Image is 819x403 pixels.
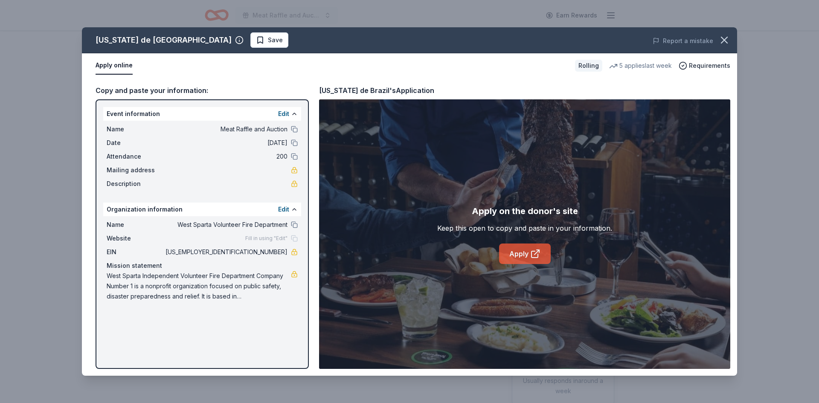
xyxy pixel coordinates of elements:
span: Requirements [689,61,730,71]
div: Event information [103,107,301,121]
span: West Sparta Volunteer Fire Department [164,220,288,230]
button: Report a mistake [653,36,713,46]
span: Save [268,35,283,45]
span: Fill in using "Edit" [245,235,288,242]
div: Mission statement [107,261,298,271]
span: Attendance [107,151,164,162]
span: EIN [107,247,164,257]
button: Edit [278,109,289,119]
span: Website [107,233,164,244]
span: [DATE] [164,138,288,148]
div: [US_STATE] de Brazil's Application [319,85,434,96]
span: Description [107,179,164,189]
span: [US_EMPLOYER_IDENTIFICATION_NUMBER] [164,247,288,257]
span: Name [107,124,164,134]
span: Mailing address [107,165,164,175]
button: Save [250,32,288,48]
span: Date [107,138,164,148]
button: Requirements [679,61,730,71]
div: Copy and paste your information: [96,85,309,96]
div: Keep this open to copy and paste in your information. [437,223,612,233]
span: Name [107,220,164,230]
div: [US_STATE] de [GEOGRAPHIC_DATA] [96,33,232,47]
button: Edit [278,204,289,215]
span: West Sparta Independent Volunteer Fire Department Company Number 1 is a nonprofit organization fo... [107,271,291,302]
a: Apply [499,244,551,264]
div: Organization information [103,203,301,216]
span: Meat Raffle and Auction [164,124,288,134]
div: Apply on the donor's site [472,204,578,218]
button: Apply online [96,57,133,75]
span: 200 [164,151,288,162]
div: 5 applies last week [609,61,672,71]
div: Rolling [575,60,602,72]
